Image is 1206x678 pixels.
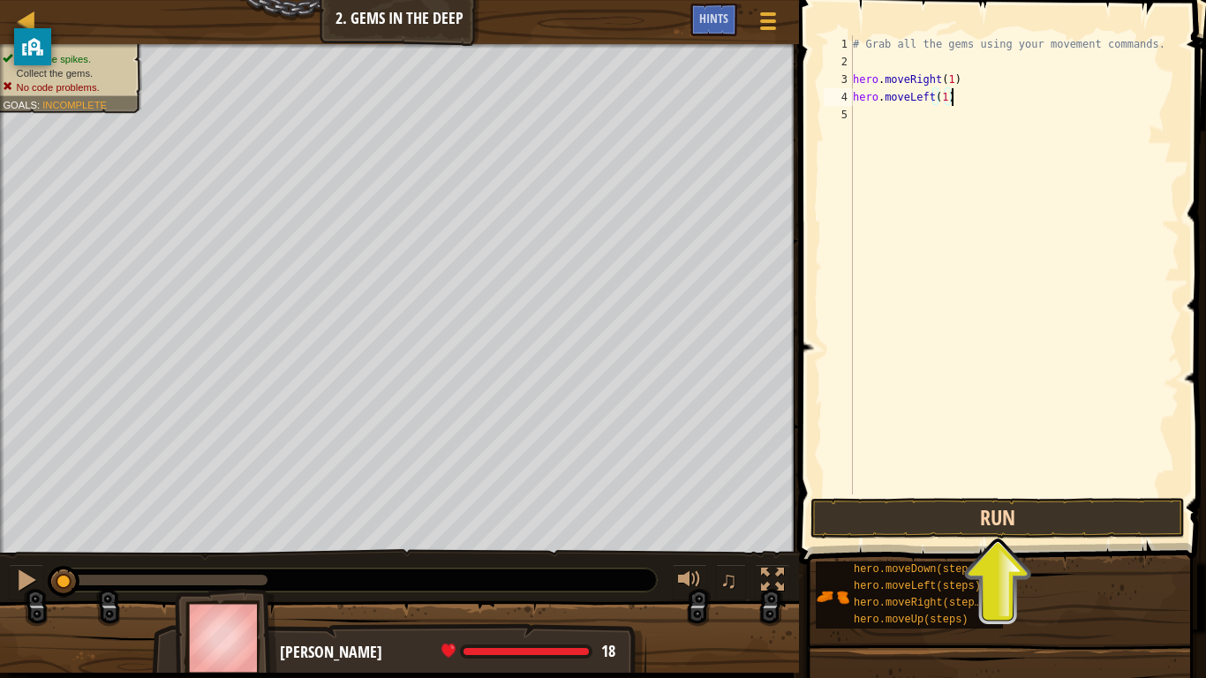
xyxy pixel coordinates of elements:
[824,88,853,106] div: 4
[672,564,707,600] button: Adjust volume
[42,99,107,110] span: Incomplete
[810,498,1185,539] button: Run
[9,564,44,600] button: Ctrl + P: Pause
[280,641,629,664] div: [PERSON_NAME]
[17,67,94,79] span: Collect the gems.
[699,10,728,26] span: Hints
[3,80,132,94] li: No code problems.
[716,564,746,600] button: ♫
[14,28,51,65] button: privacy banner
[824,71,853,88] div: 3
[824,35,853,53] div: 1
[17,81,100,93] span: No code problems.
[854,563,981,576] span: hero.moveDown(steps)
[854,614,969,626] span: hero.moveUp(steps)
[824,53,853,71] div: 2
[746,4,790,45] button: Show game menu
[755,564,790,600] button: Toggle fullscreen
[854,580,981,592] span: hero.moveLeft(steps)
[824,106,853,124] div: 5
[17,53,91,64] span: Avoid the spikes.
[3,52,132,66] li: Avoid the spikes.
[37,99,42,110] span: :
[720,567,737,593] span: ♫
[441,644,615,659] div: health: 18 / 18
[601,640,615,662] span: 18
[816,580,849,614] img: portrait.png
[3,99,37,110] span: Goals
[3,66,132,80] li: Collect the gems.
[854,597,987,609] span: hero.moveRight(steps)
